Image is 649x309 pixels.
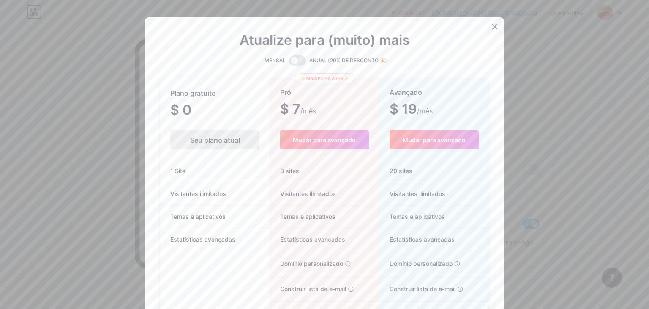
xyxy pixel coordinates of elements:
[280,88,291,97] font: Pró
[170,236,235,243] font: Estatísticas avançadas
[170,213,226,220] font: Temas e aplicativos
[280,167,299,174] font: 3 sites
[300,76,349,81] font: ✨ Mais populares ✨
[390,260,453,267] font: Domínio personalizado
[280,190,336,197] font: Visitantes ilimitados
[190,136,240,144] font: Seu plano atual
[300,107,316,115] font: /mês
[293,136,356,143] font: Mudar para avançado
[280,285,346,292] font: Construir lista de e-mail
[265,57,286,63] font: MENSAL
[280,101,300,117] font: $ 7
[280,260,343,267] font: Domínio personalizado
[280,236,345,243] font: Estatísticas avançadas
[417,107,433,115] font: /mês
[390,236,455,243] font: Estatísticas avançadas
[403,136,466,143] font: Mudar para avançado
[170,190,226,197] font: Visitantes ilimitados
[280,213,335,220] font: Temas e aplicativos
[390,285,455,292] font: Construir lista de e-mail
[390,101,417,117] font: $ 19
[390,88,422,97] font: Avançado
[390,167,412,174] font: 20 sites
[170,102,191,118] font: $ 0
[390,213,445,220] font: Temas e aplicativos
[309,57,388,63] font: ANUAL (20% DE DESCONTO 🎉)
[170,167,185,174] font: 1 Site
[390,190,445,197] font: Visitantes ilimitados
[280,130,368,149] button: Mudar para avançado
[240,32,410,48] font: Atualize para (muito) mais
[170,89,216,97] font: Plano gratuito
[390,130,479,149] button: Mudar para avançado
